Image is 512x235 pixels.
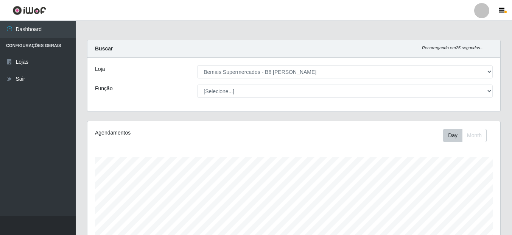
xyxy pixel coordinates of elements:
[443,129,487,142] div: First group
[95,129,254,137] div: Agendamentos
[95,65,105,73] label: Loja
[422,45,484,50] i: Recarregando em 25 segundos...
[95,45,113,52] strong: Buscar
[462,129,487,142] button: Month
[443,129,493,142] div: Toolbar with button groups
[12,6,46,15] img: CoreUI Logo
[443,129,462,142] button: Day
[95,85,113,92] label: Função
